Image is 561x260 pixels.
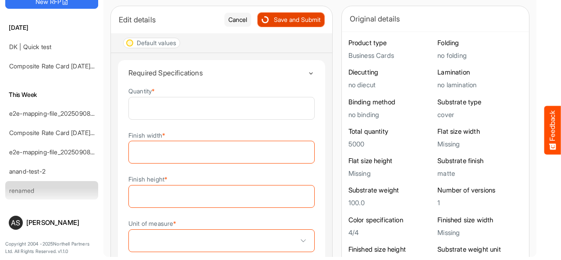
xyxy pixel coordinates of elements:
a: e2e-mapping-file_20250908_161650 [9,148,111,156]
h6: Substrate type [437,98,522,107]
a: Composite Rate Card [DATE] (1) [9,62,98,70]
button: Feedback [544,106,561,154]
div: Original details [350,13,521,25]
h5: cover [437,111,522,118]
span: AS [11,219,20,226]
h5: matte [437,170,522,177]
label: Finish width [128,132,165,139]
h5: 100.0 [348,199,433,207]
div: Default values [137,40,176,46]
h5: no diecut [348,81,433,89]
a: Composite Rate Card [DATE]_smaller [9,129,113,136]
h6: Substrate weight unit [437,245,522,254]
h4: Required Specifications [128,69,308,77]
h6: Color specification [348,216,433,224]
h6: Diecutting [348,68,433,77]
h5: Missing [437,140,522,148]
h6: Finished size width [437,216,522,224]
label: Quantity [128,88,155,94]
h6: Folding [437,39,522,47]
h6: Binding method [348,98,433,107]
h6: Lamination [437,68,522,77]
h6: Finished size height [348,245,433,254]
a: DK | Quick test [9,43,51,50]
a: anand-test-2 [9,167,46,175]
h6: This Week [5,90,98,100]
h6: Flat size height [348,157,433,165]
h6: [DATE] [5,23,98,32]
h6: Product type [348,39,433,47]
h6: Number of versions [437,186,522,195]
div: [PERSON_NAME] [26,219,95,226]
h5: 4/4 [348,229,433,236]
h6: Flat size width [437,127,522,136]
h6: Substrate finish [437,157,522,165]
summary: Toggle content [128,60,315,85]
label: Unit of measure [128,220,177,227]
h5: Missing [437,229,522,236]
h5: Missing [348,170,433,177]
p: Copyright 2004 - 2025 Northell Partners Ltd. All Rights Reserved. v 1.1.0 [5,240,98,256]
h6: Total quantity [348,127,433,136]
h5: no lamination [437,81,522,89]
a: renamed [9,187,34,194]
h5: 5000 [348,140,433,148]
h5: no binding [348,111,433,118]
h5: no folding [437,52,522,59]
div: Edit details [119,14,218,26]
h5: Business Cards [348,52,433,59]
button: Cancel [224,13,251,27]
a: e2e-mapping-file_20250908_163537 [9,110,112,117]
h5: 1 [437,199,522,207]
h6: Substrate weight [348,186,433,195]
label: Finish height [128,176,167,182]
